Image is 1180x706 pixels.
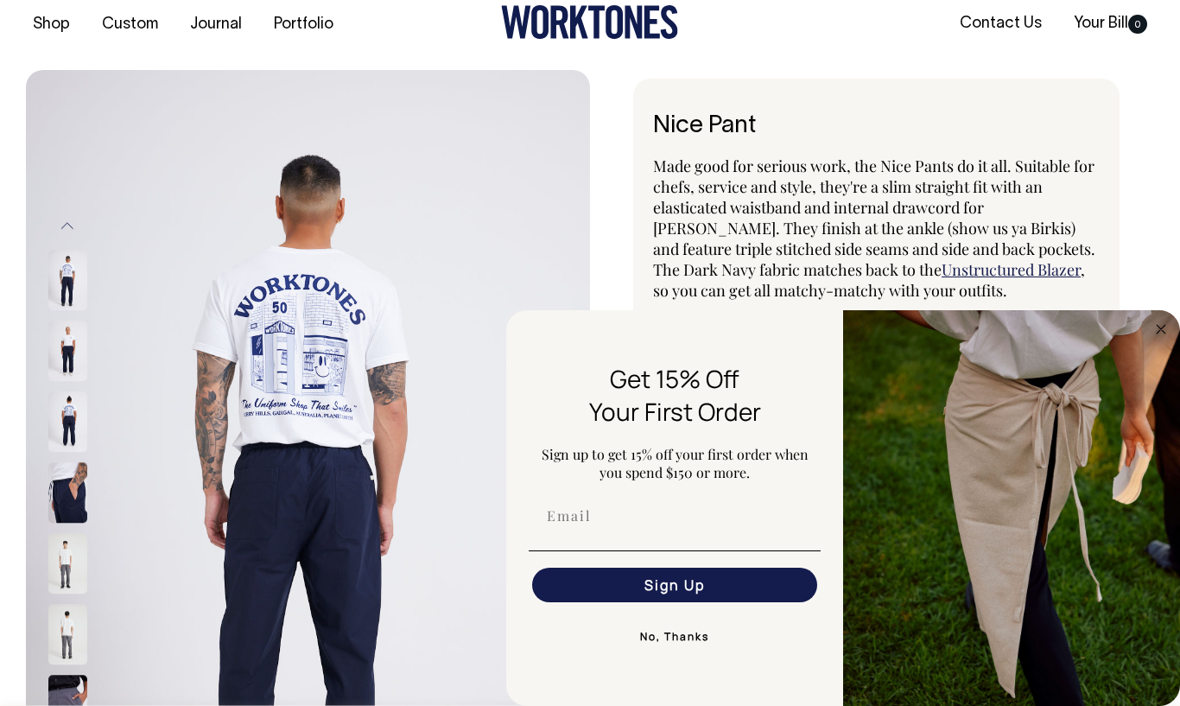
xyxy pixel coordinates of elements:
[48,605,87,665] img: charcoal
[506,310,1180,706] div: FLYOUT Form
[48,534,87,595] img: charcoal
[953,10,1049,38] a: Contact Us
[532,568,817,602] button: Sign Up
[1067,10,1154,38] a: Your Bill0
[48,321,87,382] img: dark-navy
[653,259,1085,301] span: , so you can get all matchy-matchy with your outfits.
[26,10,77,39] a: Shop
[529,620,821,654] button: No, Thanks
[653,113,1100,140] h1: Nice Pant
[54,207,80,245] button: Previous
[48,392,87,453] img: dark-navy
[1128,15,1147,34] span: 0
[267,10,340,39] a: Portfolio
[542,445,809,481] span: Sign up to get 15% off your first order when you spend $150 or more.
[183,10,249,39] a: Journal
[48,463,87,524] img: dark-navy
[48,251,87,311] img: dark-navy
[589,395,761,428] span: Your First Order
[942,259,1081,280] a: Unstructured Blazer
[532,499,817,533] input: Email
[653,156,1095,280] span: Made good for serious work, the Nice Pants do it all. Suitable for chefs, service and style, they...
[95,10,165,39] a: Custom
[843,310,1180,706] img: 5e34ad8f-4f05-4173-92a8-ea475ee49ac9.jpeg
[529,550,821,551] img: underline
[1151,319,1171,340] button: Close dialog
[610,362,739,395] span: Get 15% Off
